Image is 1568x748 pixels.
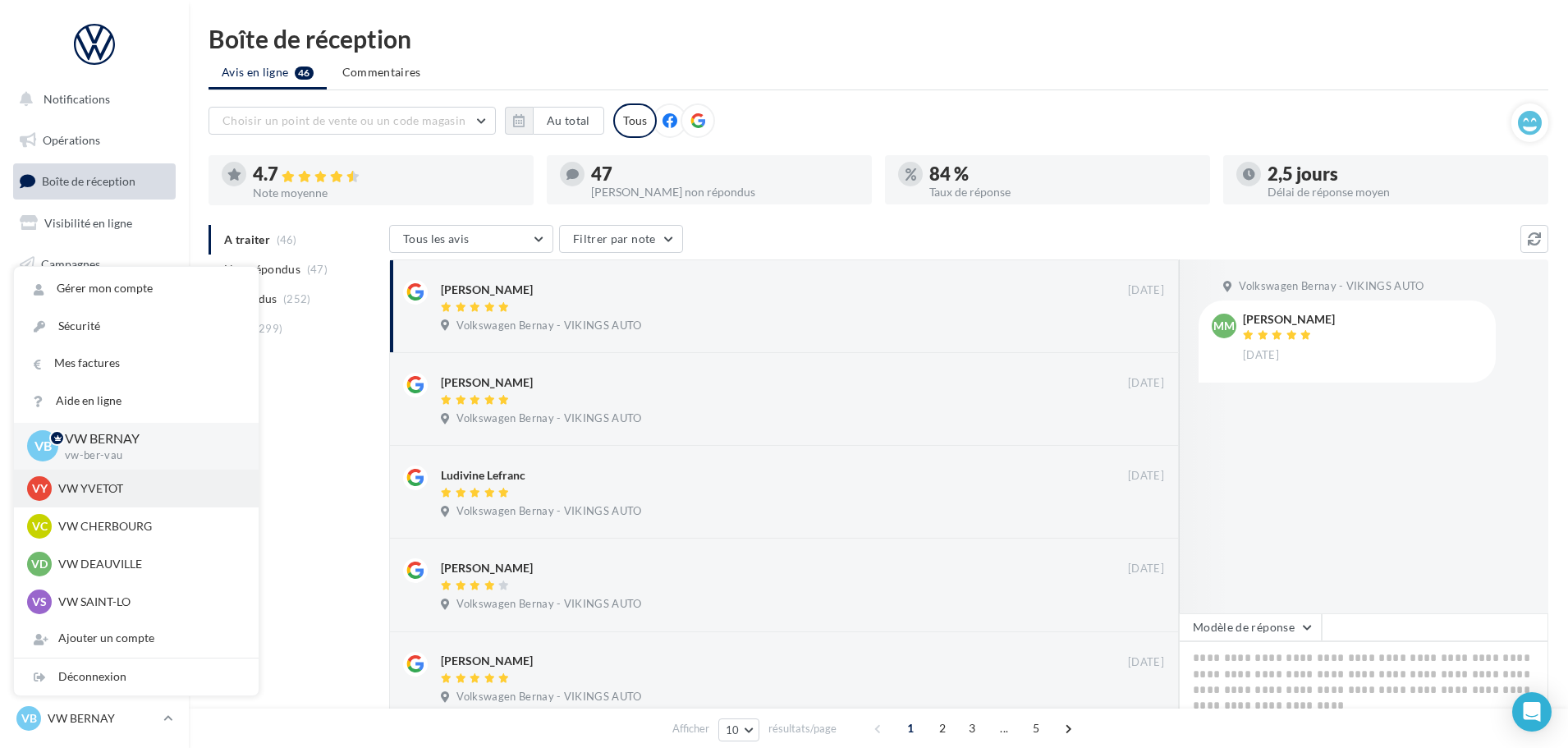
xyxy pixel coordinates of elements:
div: [PERSON_NAME] [1243,314,1335,325]
span: MM [1213,318,1235,334]
span: Boîte de réception [42,174,135,188]
span: (252) [283,292,311,305]
button: Notifications [10,82,172,117]
span: VC [32,518,48,535]
p: vw-ber-vau [65,448,232,463]
a: VB VW BERNAY [13,703,176,734]
div: 84 % [929,165,1197,183]
span: Volkswagen Bernay - VIKINGS AUTO [456,690,641,704]
a: Médiathèque [10,328,179,363]
span: Visibilité en ligne [44,216,132,230]
button: Au total [505,107,604,135]
div: Taux de réponse [929,186,1197,198]
span: VS [32,594,47,610]
span: Commentaires [342,65,421,79]
a: PLV et print personnalisable [10,410,179,458]
span: (299) [255,322,283,335]
a: Calendrier [10,369,179,404]
button: Choisir un point de vente ou un code magasin [209,107,496,135]
a: Aide en ligne [14,383,259,420]
span: [DATE] [1128,562,1164,576]
a: Gérer mon compte [14,270,259,307]
a: Mes factures [14,345,259,382]
span: Volkswagen Bernay - VIKINGS AUTO [1239,279,1424,294]
p: VW SAINT-LO [58,594,239,610]
a: Visibilité en ligne [10,206,179,241]
span: résultats/page [768,721,837,737]
div: Ludivine Lefranc [441,467,525,484]
span: VB [21,710,37,727]
div: 4.7 [253,165,520,184]
div: Open Intercom Messenger [1512,692,1552,732]
button: Au total [533,107,604,135]
span: Afficher [672,721,709,737]
div: [PERSON_NAME] [441,374,533,391]
span: Notifications [44,92,110,106]
div: 47 [591,165,859,183]
span: 5 [1023,715,1049,741]
a: Boîte de réception [10,163,179,199]
span: Non répondus [224,261,300,278]
p: VW CHERBOURG [58,518,239,535]
div: Boîte de réception [209,26,1548,51]
span: VY [32,480,48,497]
span: Volkswagen Bernay - VIKINGS AUTO [456,411,641,426]
div: [PERSON_NAME] non répondus [591,186,859,198]
p: VW YVETOT [58,480,239,497]
span: VD [31,556,48,572]
span: Tous les avis [403,232,470,246]
a: Opérations [10,123,179,158]
span: [DATE] [1128,655,1164,670]
div: [PERSON_NAME] [441,653,533,669]
span: [DATE] [1128,376,1164,391]
div: [PERSON_NAME] [441,282,533,298]
div: [PERSON_NAME] [441,560,533,576]
button: Modèle de réponse [1179,613,1322,641]
span: Volkswagen Bernay - VIKINGS AUTO [456,319,641,333]
div: Ajouter un compte [14,620,259,657]
button: Filtrer par note [559,225,683,253]
p: VW BERNAY [48,710,157,727]
p: VW DEAUVILLE [58,556,239,572]
span: ... [991,715,1017,741]
div: Délai de réponse moyen [1268,186,1535,198]
span: Volkswagen Bernay - VIKINGS AUTO [456,504,641,519]
div: Déconnexion [14,659,259,695]
a: Contacts [10,287,179,322]
span: [DATE] [1243,348,1279,363]
div: Tous [613,103,657,138]
span: [DATE] [1128,469,1164,484]
a: Campagnes DataOnDemand [10,465,179,513]
span: Campagnes [41,256,100,270]
span: Opérations [43,133,100,147]
span: [DATE] [1128,283,1164,298]
div: 2,5 jours [1268,165,1535,183]
span: 2 [929,715,956,741]
a: Campagnes [10,247,179,282]
span: (47) [307,263,328,276]
div: Note moyenne [253,187,520,199]
a: Sécurité [14,308,259,345]
span: VB [34,437,52,456]
button: 10 [718,718,760,741]
p: VW BERNAY [65,429,232,448]
button: Tous les avis [389,225,553,253]
span: Choisir un point de vente ou un code magasin [222,113,465,127]
span: Volkswagen Bernay - VIKINGS AUTO [456,597,641,612]
span: 1 [897,715,924,741]
span: 10 [726,723,740,737]
span: 3 [959,715,985,741]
